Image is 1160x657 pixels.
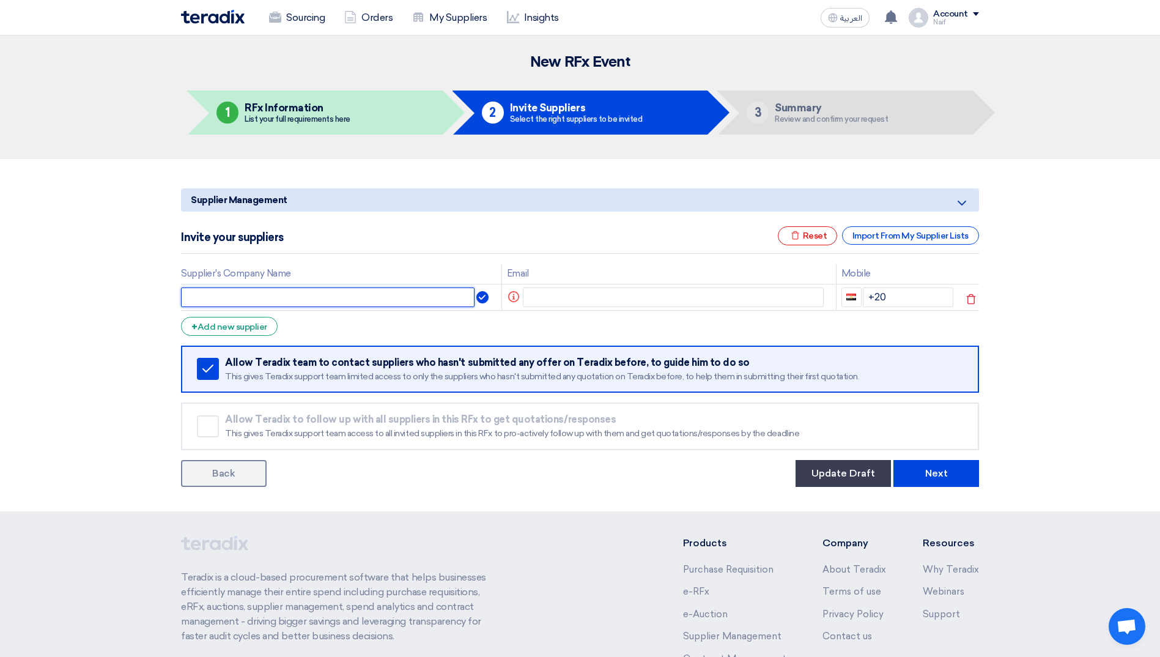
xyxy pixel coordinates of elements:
a: Orders [334,4,402,31]
img: Teradix logo [181,10,245,24]
li: Resources [923,536,979,551]
h2: New RFx Event [181,54,979,71]
div: This gives Teradix support team access to all invited suppliers in this RFx to pro-actively follo... [225,428,962,439]
div: Import From My Supplier Lists [842,226,979,245]
div: This gives Teradix support team limited access to only the suppliers who hasn't submitted any quo... [225,371,962,382]
a: Sourcing [259,4,334,31]
div: Account [933,9,968,20]
div: 3 [747,102,769,124]
button: Next [893,460,979,487]
li: Company [822,536,886,551]
h5: Supplier Management [181,188,979,212]
div: 1 [216,102,238,124]
a: Support [923,609,960,620]
li: Products [683,536,786,551]
h5: RFx Information [245,102,350,113]
th: Supplier's Company Name [181,264,501,284]
div: Allow Teradix to follow up with all suppliers in this RFx to get quotations/responses [225,414,962,426]
a: Supplier Management [683,631,781,642]
input: Supplier Name [181,288,475,307]
a: Why Teradix [923,564,979,575]
input: Enter phone number [863,288,954,307]
th: Mobile [836,264,958,284]
img: Verified Account [476,291,489,303]
button: العربية [821,8,870,28]
a: Terms of use [822,586,881,597]
h5: Invite your suppliers [181,231,284,243]
span: العربية [840,14,862,23]
div: Open chat [1109,608,1145,645]
div: Add new supplier [181,317,278,336]
a: Privacy Policy [822,609,884,620]
div: List your full requirements here [245,115,350,123]
a: Webinars [923,586,964,597]
img: profile_test.png [909,8,928,28]
div: 2 [482,102,504,124]
a: Contact us [822,631,872,642]
div: Allow Teradix team to contact suppliers who hasn't submitted any offer on Teradix before, to guid... [225,357,962,369]
h5: Invite Suppliers [510,102,643,113]
div: Review and confirm your request [775,115,888,123]
a: About Teradix [822,564,886,575]
input: Email [523,288,824,307]
button: Update Draft [796,460,891,487]
div: Reset [778,226,838,245]
a: Insights [497,4,569,31]
div: Naif [933,19,979,26]
a: e-RFx [683,586,709,597]
p: Teradix is a cloud-based procurement software that helps businesses efficiently manage their enti... [181,570,500,644]
span: + [191,321,198,333]
th: Email [501,264,836,284]
a: e-Auction [683,609,728,620]
h5: Summary [775,102,888,113]
a: Purchase Requisition [683,564,774,575]
div: Select the right suppliers to be invited [510,115,643,123]
a: Back [181,460,267,487]
a: My Suppliers [402,4,497,31]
